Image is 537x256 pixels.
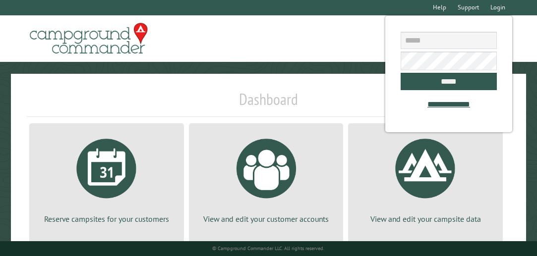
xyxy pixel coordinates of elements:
p: View and edit your campsite data [360,213,491,224]
a: View and edit your campsite data [360,131,491,224]
a: Reserve campsites for your customers [41,131,172,224]
h1: Dashboard [27,90,510,117]
img: Campground Commander [27,19,151,58]
small: © Campground Commander LLC. All rights reserved. [212,245,324,252]
a: View and edit your customer accounts [201,131,332,224]
p: View and edit your customer accounts [201,213,332,224]
p: Reserve campsites for your customers [41,213,172,224]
